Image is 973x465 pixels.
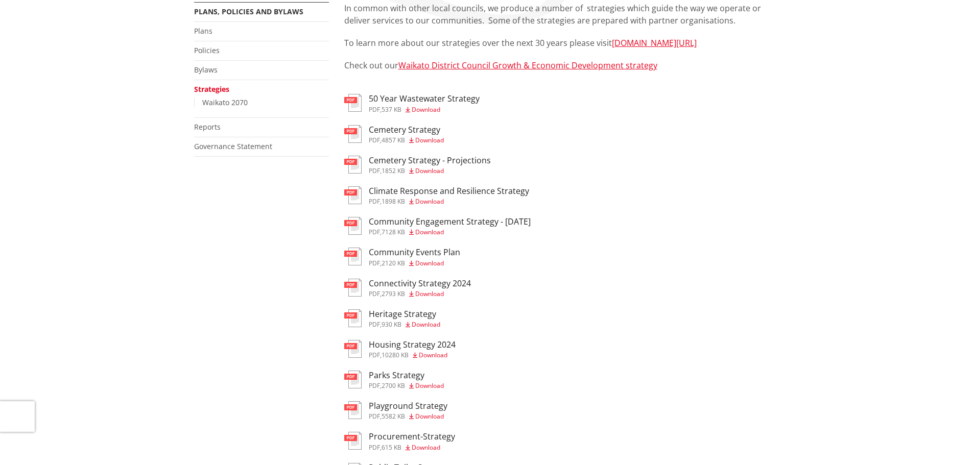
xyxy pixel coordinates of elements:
div: , [369,322,440,328]
img: document-pdf.svg [344,432,362,450]
span: 1852 KB [382,166,405,175]
div: , [369,137,444,143]
h3: Cemetery Strategy - Projections [369,156,491,165]
h3: Housing Strategy 2024 [369,340,456,350]
img: document-pdf.svg [344,186,362,204]
a: Waikato 2070 [202,97,248,107]
span: 10280 KB [382,351,409,359]
h3: Cemetery Strategy [369,125,444,135]
span: 2793 KB [382,289,405,298]
div: , [369,168,491,174]
div: , [369,260,460,266]
div: Check out our [344,2,779,84]
div: , [369,199,529,205]
h3: Climate Response and Resilience Strategy [369,186,529,196]
a: Cemetery Strategy pdf,4857 KB Download [344,125,444,143]
img: document-pdf.svg [344,94,362,112]
span: pdf [369,228,380,236]
h3: Parks Strategy [369,371,444,380]
span: Download [412,105,440,114]
span: Download [412,443,440,452]
div: , [369,413,447,420]
a: Connectivity Strategy 2024 pdf,2793 KB Download [344,279,471,297]
h3: Procurement-Strategy [369,432,455,442]
span: pdf [369,443,380,452]
span: pdf [369,289,380,298]
span: pdf [369,351,380,359]
a: Strategies [194,84,229,94]
span: pdf [369,381,380,390]
span: Download [419,351,447,359]
h3: Community Engagement Strategy - [DATE] [369,217,531,227]
h3: 50 Year Wastewater Strategy [369,94,480,104]
a: Housing Strategy 2024 pdf,10280 KB Download [344,340,456,358]
span: Download [415,197,444,206]
div: , [369,445,455,451]
span: 1898 KB [382,197,405,206]
div: , [369,107,480,113]
span: Download [415,136,444,144]
a: Procurement-Strategy pdf,615 KB Download [344,432,455,450]
a: [DOMAIN_NAME][URL] [612,37,697,48]
span: 537 KB [382,105,401,114]
img: document-pdf.svg [344,401,362,419]
a: Heritage Strategy pdf,930 KB Download [344,309,440,328]
h3: Community Events Plan [369,248,460,257]
h3: Playground Strategy [369,401,447,411]
img: document-pdf.svg [344,279,362,297]
span: Download [415,228,444,236]
span: 930 KB [382,320,401,329]
span: 7128 KB [382,228,405,236]
span: pdf [369,166,380,175]
img: document-pdf.svg [344,156,362,174]
h3: Heritage Strategy [369,309,440,319]
span: Download [412,320,440,329]
a: Governance Statement [194,141,272,151]
span: 4857 KB [382,136,405,144]
span: 2700 KB [382,381,405,390]
span: pdf [369,136,380,144]
span: pdf [369,105,380,114]
img: document-pdf.svg [344,309,362,327]
a: Parks Strategy pdf,2700 KB Download [344,371,444,389]
h3: Connectivity Strategy 2024 [369,279,471,288]
div: , [369,291,471,297]
a: 50 Year Wastewater Strategy pdf,537 KB Download [344,94,480,112]
span: pdf [369,197,380,206]
a: Plans [194,26,212,36]
a: Climate Response and Resilience Strategy pdf,1898 KB Download [344,186,529,205]
iframe: Messenger Launcher [926,422,963,459]
img: document-pdf.svg [344,248,362,265]
a: Policies [194,45,220,55]
span: Download [415,289,444,298]
span: Download [415,381,444,390]
span: pdf [369,320,380,329]
div: , [369,352,456,358]
a: Community Engagement Strategy - [DATE] pdf,7128 KB Download [344,217,531,235]
a: Waikato District Council Growth & Economic Development strategy [398,60,657,71]
span: Download [415,412,444,421]
a: Reports [194,122,221,132]
span: 2120 KB [382,259,405,267]
a: Cemetery Strategy - Projections pdf,1852 KB Download [344,156,491,174]
a: Bylaws [194,65,218,75]
p: In common with other local councils, we produce a number of strategies which guide the way we ope... [344,2,779,27]
a: Plans, policies and bylaws [194,7,303,16]
span: pdf [369,259,380,267]
a: Community Events Plan pdf,2120 KB Download [344,248,460,266]
span: 615 KB [382,443,401,452]
div: , [369,383,444,389]
p: To learn more about our strategies over the next 30 years please visit [344,37,779,49]
img: document-pdf.svg [344,371,362,388]
img: document-pdf.svg [344,340,362,358]
img: document-pdf.svg [344,125,362,143]
span: Download [415,166,444,175]
span: Download [415,259,444,267]
img: document-pdf.svg [344,217,362,235]
div: , [369,229,531,235]
a: Playground Strategy pdf,5582 KB Download [344,401,447,420]
span: pdf [369,412,380,421]
span: 5582 KB [382,412,405,421]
